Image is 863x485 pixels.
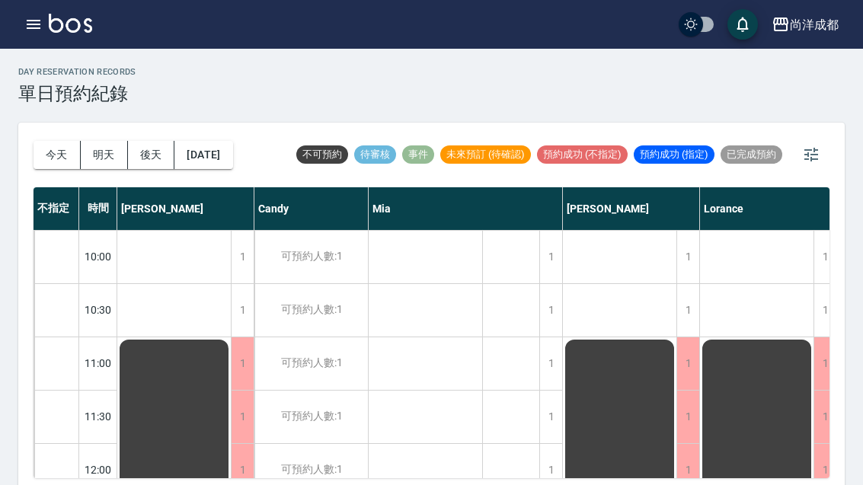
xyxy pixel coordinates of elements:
[676,337,699,390] div: 1
[539,231,562,283] div: 1
[766,9,845,40] button: 尚洋成都
[231,284,254,337] div: 1
[254,391,368,443] div: 可預約人數:1
[18,67,136,77] h2: day Reservation records
[727,9,758,40] button: save
[128,141,175,169] button: 後天
[254,337,368,390] div: 可預約人數:1
[79,187,117,230] div: 時間
[254,284,368,337] div: 可預約人數:1
[34,187,79,230] div: 不指定
[79,390,117,443] div: 11:30
[79,337,117,390] div: 11:00
[402,148,434,161] span: 事件
[539,391,562,443] div: 1
[254,187,369,230] div: Candy
[676,391,699,443] div: 1
[79,283,117,337] div: 10:30
[49,14,92,33] img: Logo
[231,231,254,283] div: 1
[18,83,136,104] h3: 單日預約紀錄
[676,284,699,337] div: 1
[813,391,836,443] div: 1
[700,187,837,230] div: Lorance
[539,337,562,390] div: 1
[174,141,232,169] button: [DATE]
[79,230,117,283] div: 10:00
[440,148,531,161] span: 未來預訂 (待確認)
[231,337,254,390] div: 1
[231,391,254,443] div: 1
[81,141,128,169] button: 明天
[790,15,839,34] div: 尚洋成都
[254,231,368,283] div: 可預約人數:1
[563,187,700,230] div: [PERSON_NAME]
[813,337,836,390] div: 1
[539,284,562,337] div: 1
[537,148,628,161] span: 預約成功 (不指定)
[117,187,254,230] div: [PERSON_NAME]
[34,141,81,169] button: 今天
[634,148,714,161] span: 預約成功 (指定)
[813,231,836,283] div: 1
[369,187,563,230] div: Mia
[721,148,782,161] span: 已完成預約
[296,148,348,161] span: 不可預約
[354,148,396,161] span: 待審核
[676,231,699,283] div: 1
[813,284,836,337] div: 1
